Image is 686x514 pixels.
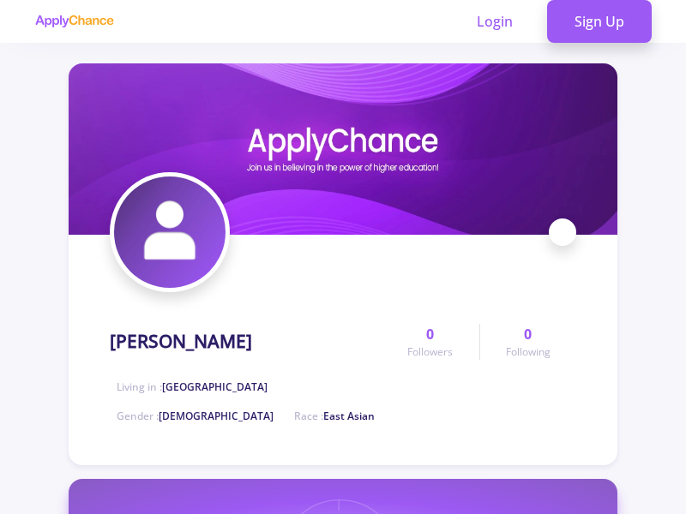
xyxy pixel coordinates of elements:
[426,324,434,344] span: 0
[117,380,268,394] span: Living in :
[479,324,576,360] a: 0Following
[294,409,375,423] span: Race :
[524,324,532,344] span: 0
[34,15,114,28] img: applychance logo text only
[162,380,268,394] span: [GEOGRAPHIC_DATA]
[382,324,478,360] a: 0Followers
[110,331,252,352] h1: [PERSON_NAME]
[114,176,226,288] img: mahsa babaeeavatar
[323,409,375,423] span: East Asian
[117,409,274,423] span: Gender :
[69,63,617,235] img: mahsa babaeecover image
[407,344,453,360] span: Followers
[506,344,551,360] span: Following
[159,409,274,423] span: [DEMOGRAPHIC_DATA]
